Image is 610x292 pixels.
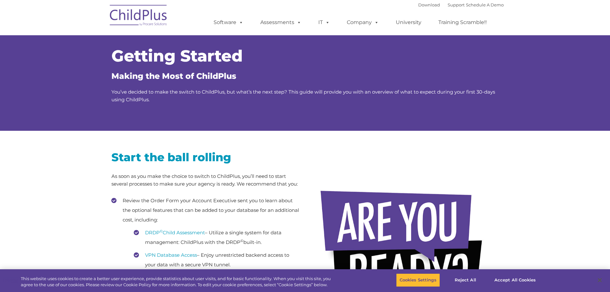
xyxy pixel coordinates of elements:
[134,250,300,270] li: – Enjoy unrestricted backend access to your data with a secure VPN tunnel.
[418,2,504,7] font: |
[145,252,197,258] a: VPN Database Access
[145,229,205,236] a: DRDP©Child Assessment
[312,16,336,29] a: IT
[134,228,300,247] li: – Utilize a single system for data management: ChildPlus with the DRDP built-in.
[111,172,300,188] p: As soon as you make the choice to switch to ChildPlus, you’ll need to start several processes to ...
[107,0,171,32] img: ChildPlus by Procare Solutions
[111,150,300,164] h2: Start the ball rolling
[111,71,236,81] span: Making the Most of ChildPlus
[111,46,243,66] span: Getting Started
[254,16,308,29] a: Assessments
[445,273,485,287] button: Reject All
[240,238,243,243] sup: ©
[593,273,607,287] button: Close
[448,2,465,7] a: Support
[111,89,495,103] span: You’ve decided to make the switch to ChildPlus, but what’s the next step? This guide will provide...
[418,2,440,7] a: Download
[207,16,250,29] a: Software
[396,273,440,287] button: Cookies Settings
[466,2,504,7] a: Schedule A Demo
[340,16,385,29] a: Company
[491,273,539,287] button: Accept All Cookies
[21,276,336,288] div: This website uses cookies to create a better user experience, provide statistics about user visit...
[432,16,493,29] a: Training Scramble!!
[160,229,163,233] sup: ©
[389,16,428,29] a: University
